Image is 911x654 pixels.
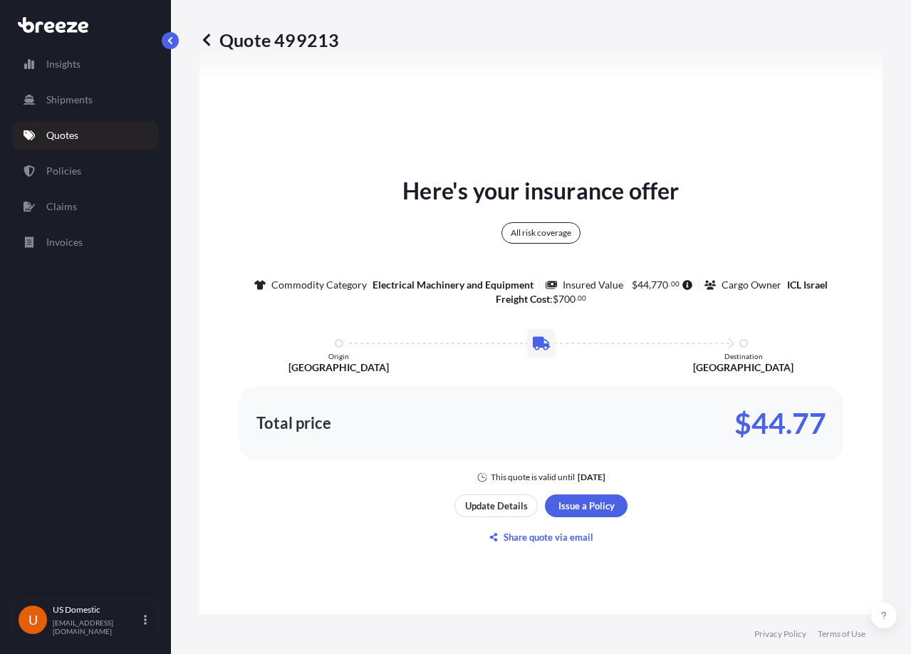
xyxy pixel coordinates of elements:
[558,499,615,513] p: Issue a Policy
[722,278,781,292] p: Cargo Owner
[787,278,828,292] p: ICL Israel
[545,494,628,517] button: Issue a Policy
[496,292,587,306] p: :
[465,499,528,513] p: Update Details
[46,128,78,142] p: Quotes
[46,199,77,214] p: Claims
[46,235,83,249] p: Invoices
[576,296,578,301] span: .
[328,352,349,360] p: Origin
[754,628,806,640] a: Privacy Policy
[12,157,159,185] a: Policies
[12,192,159,221] a: Claims
[553,294,558,304] span: $
[46,57,80,71] p: Insights
[199,28,339,51] p: Quote 499213
[649,280,651,290] span: ,
[12,50,159,78] a: Insights
[491,472,575,483] p: This quote is valid until
[454,494,538,517] button: Update Details
[46,93,93,107] p: Shipments
[693,360,793,375] p: [GEOGRAPHIC_DATA]
[28,613,38,627] span: U
[637,280,649,290] span: 44
[671,281,680,286] span: 00
[12,121,159,150] a: Quotes
[578,472,605,483] p: [DATE]
[669,281,670,286] span: .
[632,280,637,290] span: $
[12,85,159,114] a: Shipments
[402,174,679,208] p: Here's your insurance offer
[501,222,581,244] div: All risk coverage
[558,294,576,304] span: 700
[563,278,623,292] p: Insured Value
[504,530,593,544] p: Share quote via email
[271,278,367,292] p: Commodity Category
[12,228,159,256] a: Invoices
[734,412,826,435] p: $44.77
[256,416,331,430] p: Total price
[496,293,550,305] b: Freight Cost
[288,360,389,375] p: [GEOGRAPHIC_DATA]
[46,164,81,178] p: Policies
[53,604,141,616] p: US Domestic
[53,618,141,635] p: [EMAIL_ADDRESS][DOMAIN_NAME]
[373,278,533,292] p: Electrical Machinery and Equipment
[724,352,763,360] p: Destination
[818,628,865,640] a: Terms of Use
[651,280,668,290] span: 770
[578,296,586,301] span: 00
[454,526,628,549] button: Share quote via email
